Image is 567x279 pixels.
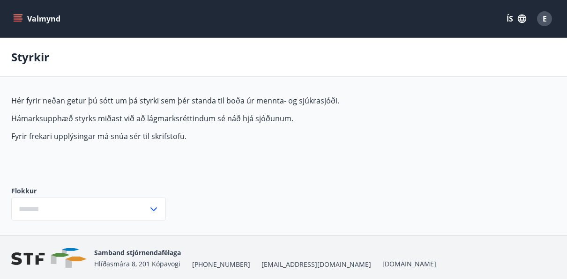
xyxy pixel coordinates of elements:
[543,14,547,24] span: E
[94,248,181,257] span: Samband stjórnendafélaga
[11,10,64,27] button: menu
[94,259,180,268] span: Hlíðasmára 8, 201 Kópavogi
[11,131,454,141] p: Fyrir frekari upplýsingar má snúa sér til skrifstofu.
[501,10,531,27] button: ÍS
[192,260,250,269] span: [PHONE_NUMBER]
[11,49,49,65] p: Styrkir
[11,186,166,196] label: Flokkur
[382,259,436,268] a: [DOMAIN_NAME]
[261,260,371,269] span: [EMAIL_ADDRESS][DOMAIN_NAME]
[11,248,87,268] img: vjCaq2fThgY3EUYqSgpjEiBg6WP39ov69hlhuPVN.png
[533,7,556,30] button: E
[11,95,454,106] p: Hér fyrir neðan getur þú sótt um þá styrki sem þér standa til boða úr mennta- og sjúkrasjóði.
[11,113,454,124] p: Hámarksupphæð styrks miðast við að lágmarksréttindum sé náð hjá sjóðunum.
